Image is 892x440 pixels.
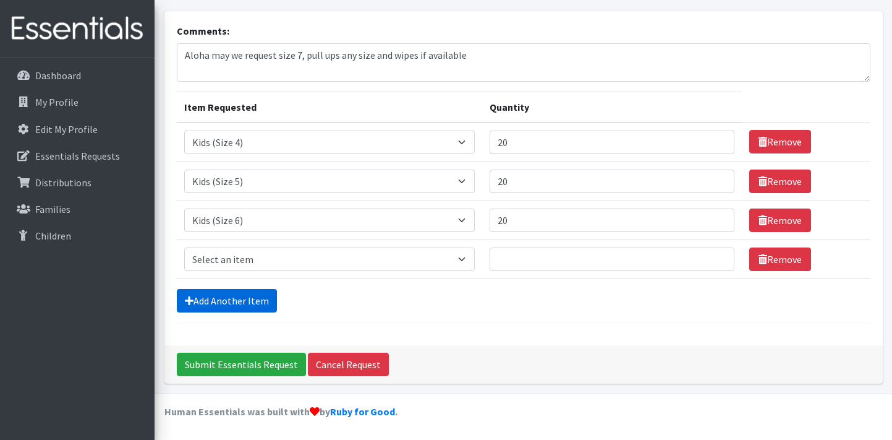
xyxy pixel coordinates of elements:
[35,230,71,242] p: Children
[749,170,811,193] a: Remove
[5,63,150,88] a: Dashboard
[35,150,120,162] p: Essentials Requests
[749,130,811,153] a: Remove
[482,92,742,123] th: Quantity
[164,405,397,418] strong: Human Essentials was built with by .
[5,117,150,142] a: Edit My Profile
[5,197,150,222] a: Families
[5,223,150,248] a: Children
[177,92,482,123] th: Item Requested
[35,176,91,189] p: Distributions
[5,170,150,195] a: Distributions
[5,90,150,114] a: My Profile
[5,144,150,168] a: Essentials Requests
[35,96,79,108] p: My Profile
[330,405,395,418] a: Ruby for Good
[35,123,98,136] p: Edit My Profile
[177,353,306,376] input: Submit Essentials Request
[5,8,150,50] img: HumanEssentials
[35,203,70,215] p: Families
[749,209,811,232] a: Remove
[308,353,389,376] a: Cancel Request
[177,24,229,38] label: Comments:
[177,289,277,313] a: Add Another Item
[35,69,81,82] p: Dashboard
[749,248,811,271] a: Remove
